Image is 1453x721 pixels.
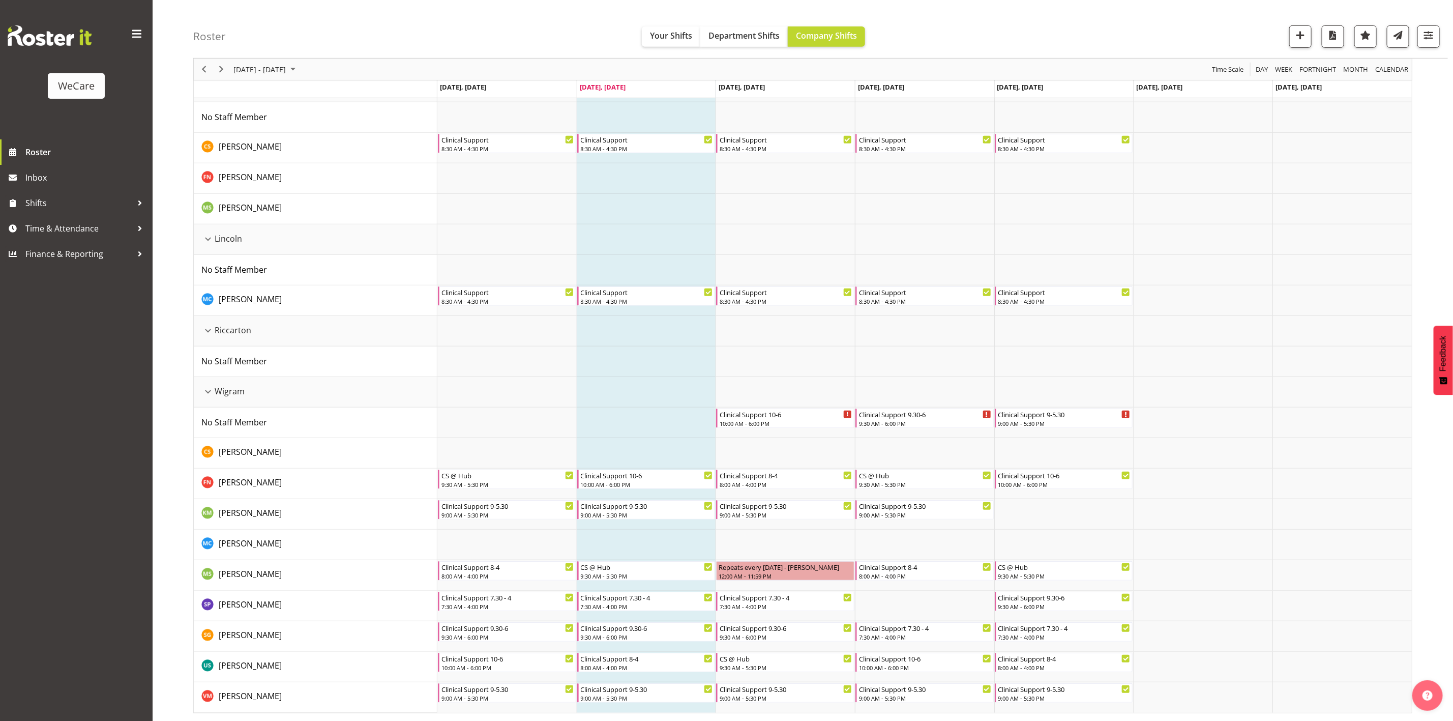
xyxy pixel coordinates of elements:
[197,63,211,76] button: Previous
[232,63,287,76] span: [DATE] - [DATE]
[720,633,852,641] div: 9:30 AM - 6:00 PM
[995,409,1133,428] div: No Staff Member"s event - Clinical Support 9-5.30 Begin From Friday, September 5, 2025 at 9:00:00...
[201,264,267,276] a: No Staff Member
[995,653,1133,672] div: Udani Senanayake"s event - Clinical Support 8-4 Begin From Friday, September 5, 2025 at 8:00:00 A...
[720,134,852,145] div: Clinical Support
[215,385,245,397] span: Wigram
[998,572,1131,580] div: 9:30 AM - 5:30 PM
[716,592,854,611] div: Sabnam Pun"s event - Clinical Support 7.30 - 4 Begin From Wednesday, September 3, 2025 at 7:30:00...
[998,297,1131,305] div: 8:30 AM - 4:30 PM
[194,621,437,652] td: Sanjita Gurung resource
[577,592,716,611] div: Sabnam Pun"s event - Clinical Support 7.30 - 4 Begin From Tuesday, September 2, 2025 at 7:30:00 A...
[642,26,700,47] button: Your Shifts
[441,287,574,297] div: Clinical Support
[1354,25,1377,48] button: Highlight an important date within the roster.
[577,653,716,672] div: Udani Senanayake"s event - Clinical Support 8-4 Begin From Tuesday, September 2, 2025 at 8:00:00 ...
[716,286,854,306] div: Mary Childs"s event - Clinical Support Begin From Wednesday, September 3, 2025 at 8:30:00 AM GMT+...
[194,255,437,285] td: No Staff Member resource
[859,419,991,427] div: 9:30 AM - 6:00 PM
[716,622,854,642] div: Sanjita Gurung"s event - Clinical Support 9.30-6 Begin From Wednesday, September 3, 2025 at 9:30:...
[1211,63,1244,76] span: Time Scale
[859,134,991,145] div: Clinical Support
[720,664,852,672] div: 9:30 AM - 5:30 PM
[441,511,574,519] div: 9:00 AM - 5:30 PM
[1422,690,1433,701] img: help-xxl-2.png
[438,286,576,306] div: Mary Childs"s event - Clinical Support Begin From Monday, September 1, 2025 at 8:30:00 AM GMT+12:...
[995,134,1133,153] div: Catherine Stewart"s event - Clinical Support Begin From Friday, September 5, 2025 at 8:30:00 AM G...
[859,297,991,305] div: 8:30 AM - 4:30 PM
[194,469,437,499] td: Firdous Naqvi resource
[8,25,92,46] img: Rosterit website logo
[650,30,692,41] span: Your Shifts
[215,63,228,76] button: Next
[581,592,713,602] div: Clinical Support 7.30 - 4
[720,409,852,419] div: Clinical Support 10-6
[201,264,267,275] span: No Staff Member
[1322,25,1344,48] button: Download a PDF of the roster according to the set date range.
[441,623,574,633] div: Clinical Support 9.30-6
[855,561,994,581] div: Mehreen Sardar"s event - Clinical Support 8-4 Begin From Thursday, September 4, 2025 at 8:00:00 A...
[580,82,626,92] span: [DATE], [DATE]
[859,409,991,419] div: Clinical Support 9.30-6
[219,629,282,641] span: [PERSON_NAME]
[232,63,300,76] button: September 01 - 07, 2025
[581,664,713,672] div: 8:00 AM - 4:00 PM
[219,568,282,580] a: [PERSON_NAME]
[219,629,282,641] a: [PERSON_NAME]
[855,134,994,153] div: Catherine Stewart"s event - Clinical Support Begin From Thursday, September 4, 2025 at 8:30:00 AM...
[441,694,574,702] div: 9:00 AM - 5:30 PM
[1342,63,1370,76] button: Timeline Month
[441,501,574,511] div: Clinical Support 9-5.30
[998,145,1131,153] div: 8:30 AM - 4:30 PM
[201,111,267,123] a: No Staff Member
[194,530,437,560] td: Mary Childs resource
[998,480,1131,488] div: 10:00 AM - 6:00 PM
[194,285,437,316] td: Mary Childs resource
[219,446,282,458] a: [PERSON_NAME]
[859,623,991,633] div: Clinical Support 7.30 - 4
[855,683,994,703] div: Viktoriia Molchanova"s event - Clinical Support 9-5.30 Begin From Thursday, September 4, 2025 at ...
[855,500,994,520] div: Kishendri Moodley"s event - Clinical Support 9-5.30 Begin From Thursday, September 4, 2025 at 9:0...
[788,26,865,47] button: Company Shifts
[859,501,991,511] div: Clinical Support 9-5.30
[25,170,147,185] span: Inbox
[438,683,576,703] div: Viktoriia Molchanova"s event - Clinical Support 9-5.30 Begin From Monday, September 1, 2025 at 9:...
[219,690,282,702] a: [PERSON_NAME]
[201,356,267,367] span: No Staff Member
[581,287,713,297] div: Clinical Support
[441,562,574,572] div: Clinical Support 8-4
[219,141,282,152] span: [PERSON_NAME]
[859,511,991,519] div: 9:00 AM - 5:30 PM
[1342,63,1369,76] span: Month
[998,664,1131,672] div: 8:00 AM - 4:00 PM
[219,477,282,488] span: [PERSON_NAME]
[716,470,854,489] div: Firdous Naqvi"s event - Clinical Support 8-4 Begin From Wednesday, September 3, 2025 at 8:00:00 A...
[193,31,226,42] h4: Roster
[25,246,132,262] span: Finance & Reporting
[577,683,716,703] div: Viktoriia Molchanova"s event - Clinical Support 9-5.30 Begin From Tuesday, September 2, 2025 at 9...
[219,202,282,213] span: [PERSON_NAME]
[577,470,716,489] div: Firdous Naqvi"s event - Clinical Support 10-6 Begin From Tuesday, September 2, 2025 at 10:00:00 A...
[997,82,1044,92] span: [DATE], [DATE]
[719,562,852,572] div: Repeats every [DATE] - [PERSON_NAME]
[441,297,574,305] div: 8:30 AM - 4:30 PM
[438,134,576,153] div: Catherine Stewart"s event - Clinical Support Begin From Monday, September 1, 2025 at 8:30:00 AM G...
[581,602,713,611] div: 7:30 AM - 4:00 PM
[720,287,852,297] div: Clinical Support
[219,293,282,305] a: [PERSON_NAME]
[995,286,1133,306] div: Mary Childs"s event - Clinical Support Begin From Friday, September 5, 2025 at 8:30:00 AM GMT+12:...
[716,134,854,153] div: Catherine Stewart"s event - Clinical Support Begin From Wednesday, September 3, 2025 at 8:30:00 A...
[1273,63,1294,76] button: Timeline Week
[219,140,282,153] a: [PERSON_NAME]
[219,598,282,611] a: [PERSON_NAME]
[720,501,852,511] div: Clinical Support 9-5.30
[438,653,576,672] div: Udani Senanayake"s event - Clinical Support 10-6 Begin From Monday, September 1, 2025 at 10:00:00...
[194,102,437,133] td: No Staff Member resource
[581,684,713,694] div: Clinical Support 9-5.30
[581,297,713,305] div: 8:30 AM - 4:30 PM
[720,602,852,611] div: 7:30 AM - 4:00 PM
[438,622,576,642] div: Sanjita Gurung"s event - Clinical Support 9.30-6 Begin From Monday, September 1, 2025 at 9:30:00 ...
[998,592,1131,602] div: Clinical Support 9.30-6
[441,684,574,694] div: Clinical Support 9-5.30
[700,26,788,47] button: Department Shifts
